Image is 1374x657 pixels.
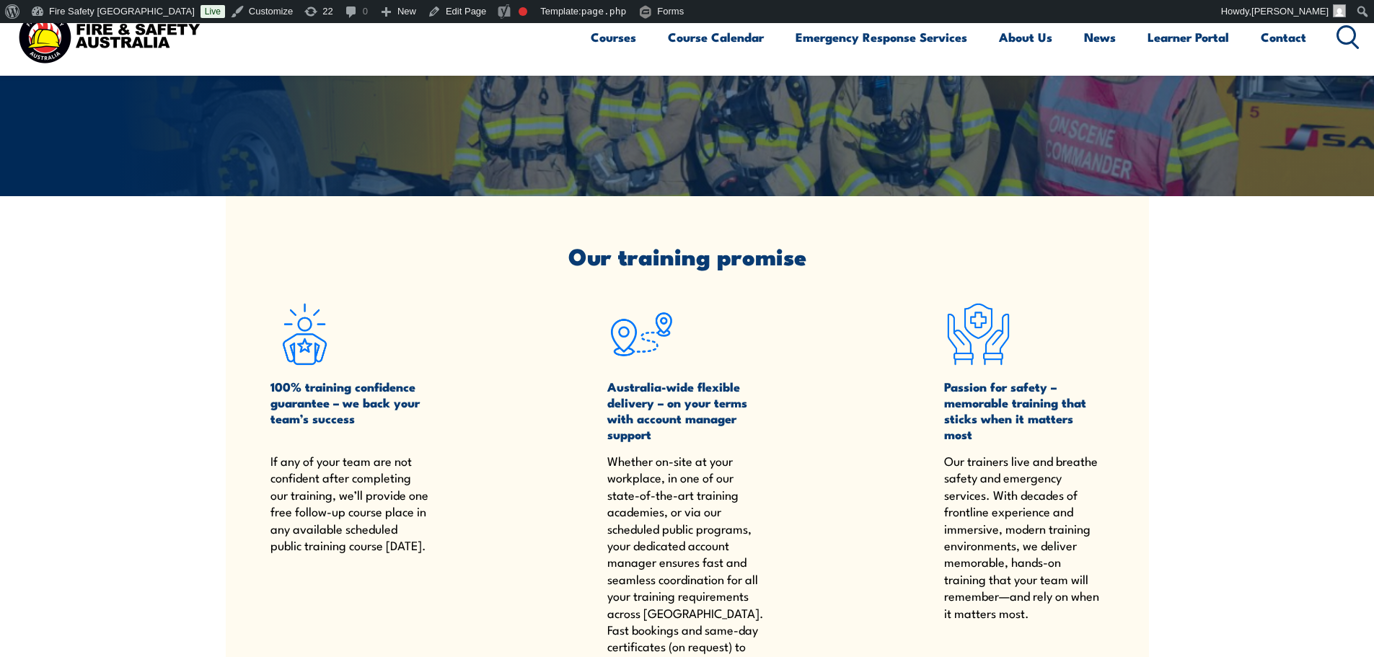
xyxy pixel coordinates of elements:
[607,379,767,442] h4: Australia-wide flexible delivery – on your terms with account manager support
[944,300,1013,369] img: safety-icon2
[944,379,1104,442] h4: Passion for safety – memorable training that sticks when it matters most
[796,18,967,56] a: Emergency Response Services
[1261,18,1306,56] a: Contact
[270,452,430,553] p: If any of your team are not confident after completing our training, we’ll provide one free follo...
[270,379,430,442] h4: 100% training confidence guarantee – we back your team’s success
[591,18,636,56] a: Courses
[1148,18,1229,56] a: Learner Portal
[944,452,1104,621] p: Our trainers live and breathe safety and emergency services. With decades of frontline experience...
[201,5,225,18] a: Live
[581,6,627,17] span: page.php
[999,18,1052,56] a: About Us
[1084,18,1116,56] a: News
[1251,6,1329,17] span: [PERSON_NAME]
[668,18,764,56] a: Course Calendar
[607,300,676,369] img: flexible-delivery-icon
[270,245,1104,265] h2: Our training promise
[270,300,339,369] img: confidence-icon
[519,7,527,16] div: Focus keyphrase not set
